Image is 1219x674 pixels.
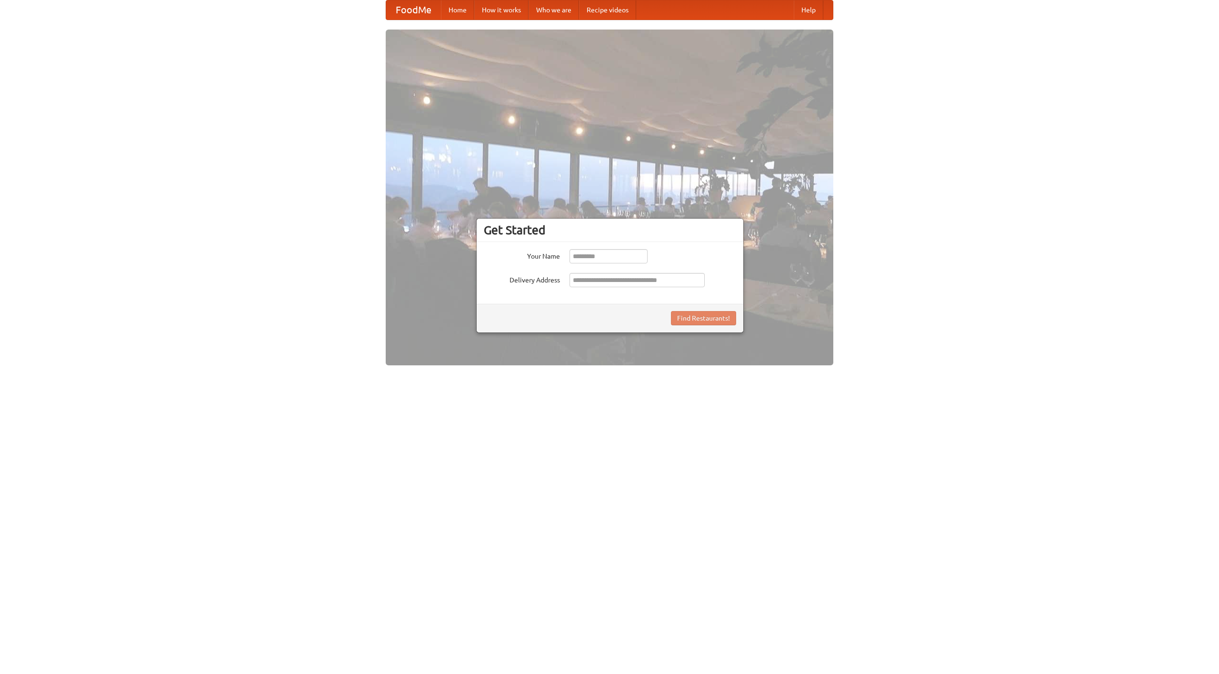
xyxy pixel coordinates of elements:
label: Your Name [484,249,560,261]
a: Recipe videos [579,0,636,20]
a: FoodMe [386,0,441,20]
button: Find Restaurants! [671,311,736,325]
h3: Get Started [484,223,736,237]
a: Who we are [529,0,579,20]
a: Home [441,0,474,20]
a: How it works [474,0,529,20]
label: Delivery Address [484,273,560,285]
a: Help [794,0,823,20]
